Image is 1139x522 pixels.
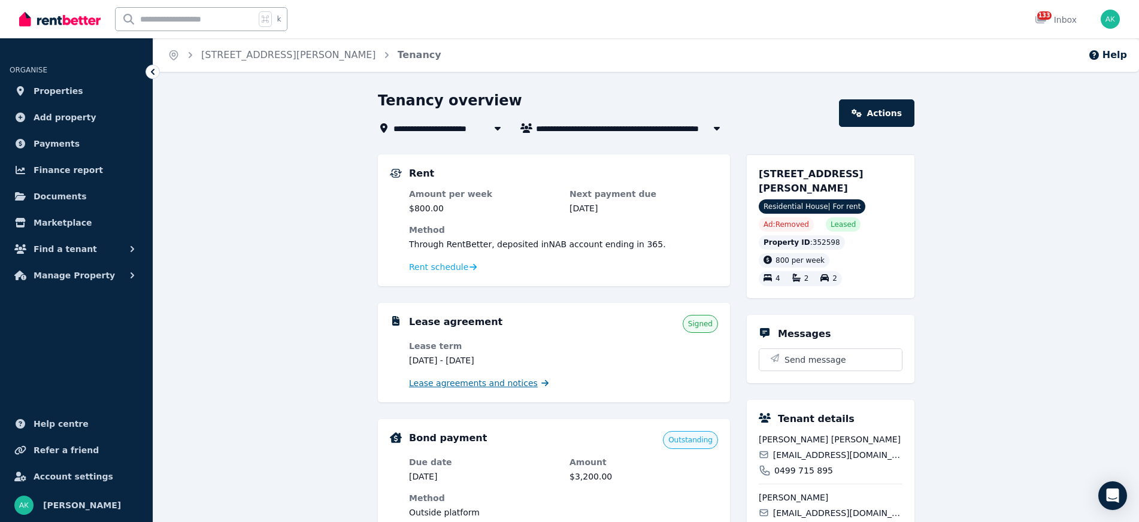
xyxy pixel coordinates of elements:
a: Documents [10,184,143,208]
a: Finance report [10,158,143,182]
button: Help [1088,48,1127,62]
h5: Messages [778,327,831,341]
a: Help centre [10,412,143,436]
dt: Method [409,224,718,236]
a: Rent schedule [409,261,477,273]
span: 4 [776,275,780,283]
span: Payments [34,136,80,151]
span: Help centre [34,417,89,431]
a: Account settings [10,465,143,488]
span: Properties [34,84,83,98]
button: Find a tenant [10,237,143,261]
a: Marketplace [10,211,143,235]
dd: [DATE] [569,202,718,214]
span: Refer a friend [34,443,99,457]
span: Rent schedule [409,261,468,273]
span: 0499 715 895 [774,465,833,477]
dd: [DATE] [409,471,558,482]
dt: Due date [409,456,558,468]
h1: Tenancy overview [378,91,522,110]
span: Ad: Removed [764,220,809,229]
span: Account settings [34,469,113,484]
dt: Method [409,492,558,504]
div: : 352598 [759,235,845,250]
span: Leased [831,220,856,229]
dt: Amount [569,456,718,468]
a: Payments [10,132,143,156]
span: Finance report [34,163,103,177]
dt: Next payment due [569,188,718,200]
span: Through RentBetter , deposited in NAB account ending in 365 . [409,239,666,249]
h5: Rent [409,166,434,181]
span: 800 per week [776,256,825,265]
span: [PERSON_NAME] [759,491,902,503]
span: [PERSON_NAME] [43,498,121,512]
h5: Lease agreement [409,315,502,329]
dt: Lease term [409,340,558,352]
a: Actions [839,99,914,127]
h5: Bond payment [409,431,487,445]
a: Add property [10,105,143,129]
span: [PERSON_NAME] [PERSON_NAME] [759,433,902,445]
button: Manage Property [10,263,143,287]
span: Property ID [764,238,810,247]
span: 133 [1037,11,1052,20]
dd: [DATE] - [DATE] [409,354,558,366]
nav: Breadcrumb [153,38,456,72]
span: Find a tenant [34,242,97,256]
button: Send message [759,349,902,371]
span: [STREET_ADDRESS][PERSON_NAME] [759,168,864,194]
h5: Tenant details [778,412,855,426]
img: RentBetter [19,10,101,28]
a: [STREET_ADDRESS][PERSON_NAME] [201,49,376,60]
a: Refer a friend [10,438,143,462]
span: Residential House | For rent [759,199,865,214]
span: ORGANISE [10,66,47,74]
span: [EMAIL_ADDRESS][DOMAIN_NAME] [773,507,902,519]
a: Lease agreements and notices [409,377,549,389]
div: Inbox [1035,14,1077,26]
span: 2 [804,275,809,283]
span: 2 [832,275,837,283]
span: Signed [688,319,713,329]
span: k [277,14,281,24]
span: Send message [784,354,846,366]
span: Manage Property [34,268,115,283]
img: Bond Details [390,432,402,443]
span: [EMAIL_ADDRESS][DOMAIN_NAME] [773,449,902,461]
img: Ammar Khan [14,496,34,515]
span: Lease agreements and notices [409,377,538,389]
dd: $3,200.00 [569,471,718,482]
img: Rental Payments [390,169,402,178]
span: Outstanding [668,435,713,445]
div: Open Intercom Messenger [1098,481,1127,510]
a: Properties [10,79,143,103]
span: Add property [34,110,96,125]
span: Documents [34,189,87,204]
dt: Amount per week [409,188,558,200]
a: Tenancy [398,49,441,60]
img: Ammar Khan [1101,10,1120,29]
dd: $800.00 [409,202,558,214]
span: Marketplace [34,216,92,230]
dd: Outside platform [409,506,558,518]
